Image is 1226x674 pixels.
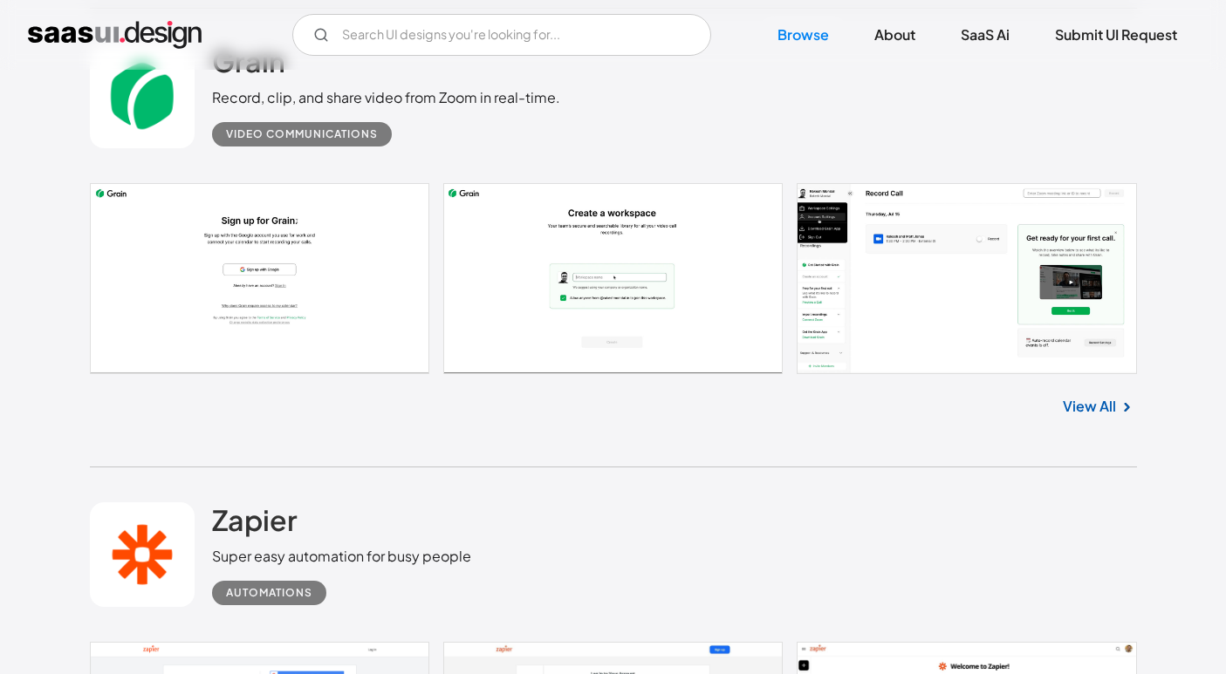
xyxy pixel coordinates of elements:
input: Search UI designs you're looking for... [292,14,711,56]
div: Video Communications [226,124,378,145]
a: SaaS Ai [940,16,1031,54]
form: Email Form [292,14,711,56]
a: Browse [757,16,850,54]
a: Submit UI Request [1034,16,1198,54]
a: About [853,16,936,54]
div: Super easy automation for busy people [212,546,471,567]
a: View All [1063,396,1116,417]
a: Zapier [212,502,298,546]
a: home [28,21,202,49]
h2: Zapier [212,502,298,537]
div: Automations [226,582,312,603]
div: Record, clip, and share video from Zoom in real-time. [212,87,560,108]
